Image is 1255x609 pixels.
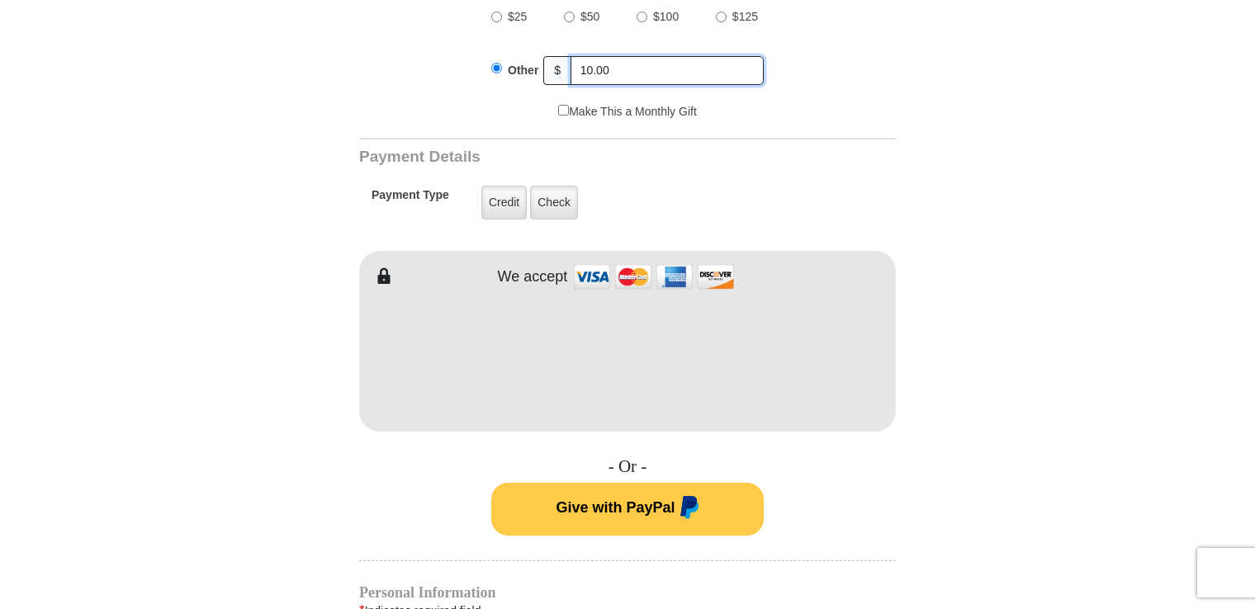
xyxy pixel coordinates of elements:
[558,105,569,116] input: Make This a Monthly Gift
[732,10,758,23] span: $125
[508,10,527,23] span: $25
[498,268,568,286] h4: We accept
[481,186,527,220] label: Credit
[675,496,699,522] img: paypal
[359,148,780,167] h3: Payment Details
[571,259,736,295] img: credit cards accepted
[558,103,697,120] label: Make This a Monthly Gift
[653,10,679,23] span: $100
[508,64,538,77] span: Other
[491,483,764,536] button: Give with PayPal
[359,456,896,477] h4: - Or -
[530,186,578,220] label: Check
[359,586,896,599] h4: Personal Information
[372,188,449,210] h5: Payment Type
[556,499,675,516] span: Give with PayPal
[580,10,599,23] span: $50
[571,56,764,85] input: Other Amount
[543,56,571,85] span: $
